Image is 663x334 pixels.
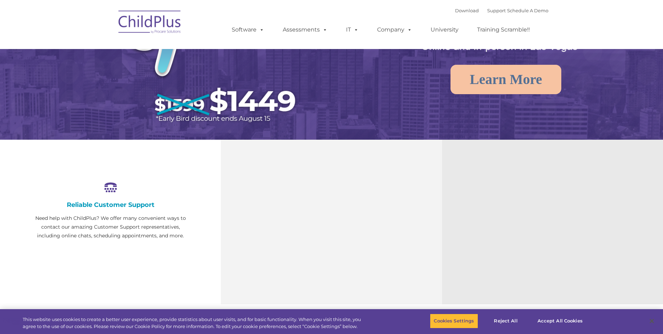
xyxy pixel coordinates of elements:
[451,65,561,94] a: Learn More
[470,23,537,37] a: Training Scramble!!
[455,8,548,13] font: |
[97,46,118,51] span: Last name
[35,201,186,209] h4: Reliable Customer Support
[97,75,127,80] span: Phone number
[534,314,586,328] button: Accept All Cookies
[424,23,466,37] a: University
[35,214,186,240] p: Need help with ChildPlus? We offer many convenient ways to contact our amazing Customer Support r...
[455,8,479,13] a: Download
[339,23,366,37] a: IT
[507,8,548,13] a: Schedule A Demo
[487,8,506,13] a: Support
[430,314,478,328] button: Cookies Settings
[23,316,365,330] div: This website uses cookies to create a better user experience, provide statistics about user visit...
[644,313,660,329] button: Close
[115,6,185,41] img: ChildPlus by Procare Solutions
[276,23,334,37] a: Assessments
[225,23,271,37] a: Software
[484,314,528,328] button: Reject All
[370,23,419,37] a: Company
